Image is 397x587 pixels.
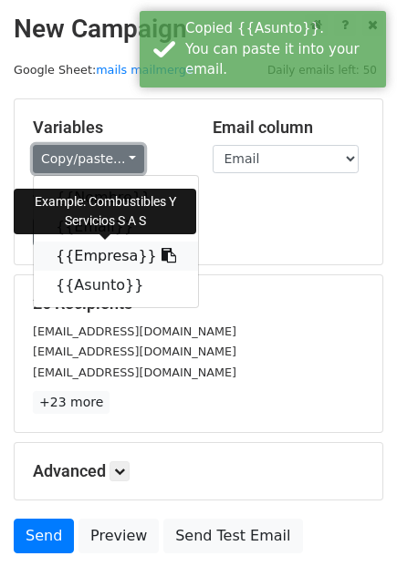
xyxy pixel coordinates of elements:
[96,63,193,77] a: mails mailmerge
[213,118,365,138] h5: Email column
[14,189,196,234] div: Example: Combustibles Y Servicios S A S
[33,345,236,358] small: [EMAIL_ADDRESS][DOMAIN_NAME]
[14,519,74,553] a: Send
[78,519,159,553] a: Preview
[33,118,185,138] h5: Variables
[163,519,302,553] a: Send Test Email
[33,324,236,338] small: [EMAIL_ADDRESS][DOMAIN_NAME]
[306,499,397,587] div: Widget de chat
[34,242,198,271] a: {{Empresa}}
[14,14,383,45] h2: New Campaign
[306,499,397,587] iframe: Chat Widget
[33,461,364,481] h5: Advanced
[185,18,379,80] div: Copied {{Asunto}}. You can paste it into your email.
[33,366,236,379] small: [EMAIL_ADDRESS][DOMAIN_NAME]
[34,271,198,300] a: {{Asunto}}
[14,63,193,77] small: Google Sheet:
[33,145,144,173] a: Copy/paste...
[33,391,110,414] a: +23 more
